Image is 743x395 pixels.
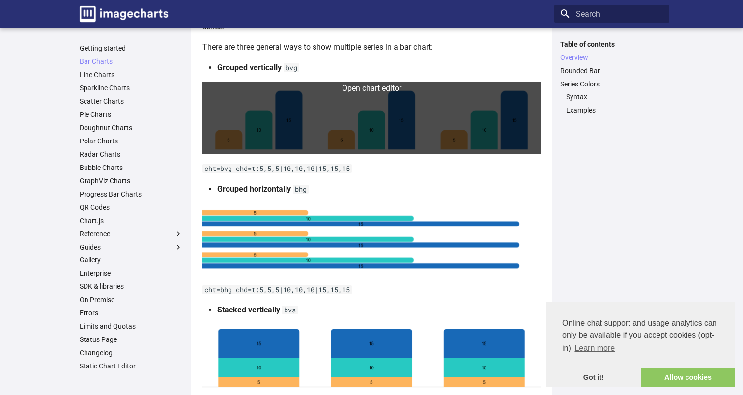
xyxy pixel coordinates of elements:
nav: Series Colors [560,92,663,114]
a: allow cookies [641,368,735,388]
a: dismiss cookie message [546,368,641,388]
input: Search [554,5,669,23]
p: There are three general ways to show multiple series in a bar chart: [202,41,541,54]
a: Radar Charts [80,150,183,159]
a: Rounded Bar [560,66,663,75]
code: bvs [282,306,298,314]
a: learn more about cookies [573,341,616,356]
a: Progress Bar Charts [80,190,183,198]
a: Limits and Quotas [80,322,183,331]
a: Polar Charts [80,137,183,145]
a: Changelog [80,348,183,357]
a: Bar Charts [80,57,183,66]
a: Gallery [80,255,183,264]
a: Status Page [80,335,183,344]
strong: Grouped vertically [217,63,282,72]
a: Examples [566,106,663,114]
label: Reference [80,229,183,238]
a: Errors [80,309,183,317]
a: SDK & libraries [80,282,183,291]
code: cht=bvg chd=t:5,5,5|10,10,10|15,15,15 [202,164,352,173]
label: Guides [80,243,183,252]
a: Image-Charts documentation [76,2,172,26]
a: Getting started [80,44,183,53]
a: Line Charts [80,70,183,79]
code: bhg [293,185,309,194]
a: Bubble Charts [80,163,183,172]
img: chart [202,203,541,275]
a: Chart.js [80,216,183,225]
a: Scatter Charts [80,97,183,106]
a: Sparkline Charts [80,84,183,92]
span: Online chat support and usage analytics can only be available if you accept cookies (opt-in). [562,317,719,356]
strong: Stacked vertically [217,305,280,314]
a: Static Chart Editor [80,362,183,370]
a: Overview [560,53,663,62]
code: cht=bhg chd=t:5,5,5|10,10,10|15,15,15 [202,285,352,294]
div: cookieconsent [546,302,735,387]
a: Series Colors [560,80,663,88]
a: On Premise [80,295,183,304]
a: QR Codes [80,203,183,212]
a: Syntax [566,92,663,101]
a: Doughnut Charts [80,123,183,132]
a: Enterprise [80,269,183,278]
a: Pie Charts [80,110,183,119]
nav: Table of contents [554,40,669,115]
code: bvg [284,63,299,72]
img: logo [80,6,168,22]
a: GraphViz Charts [80,176,183,185]
strong: Grouped horizontally [217,184,291,194]
label: Table of contents [554,40,669,49]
